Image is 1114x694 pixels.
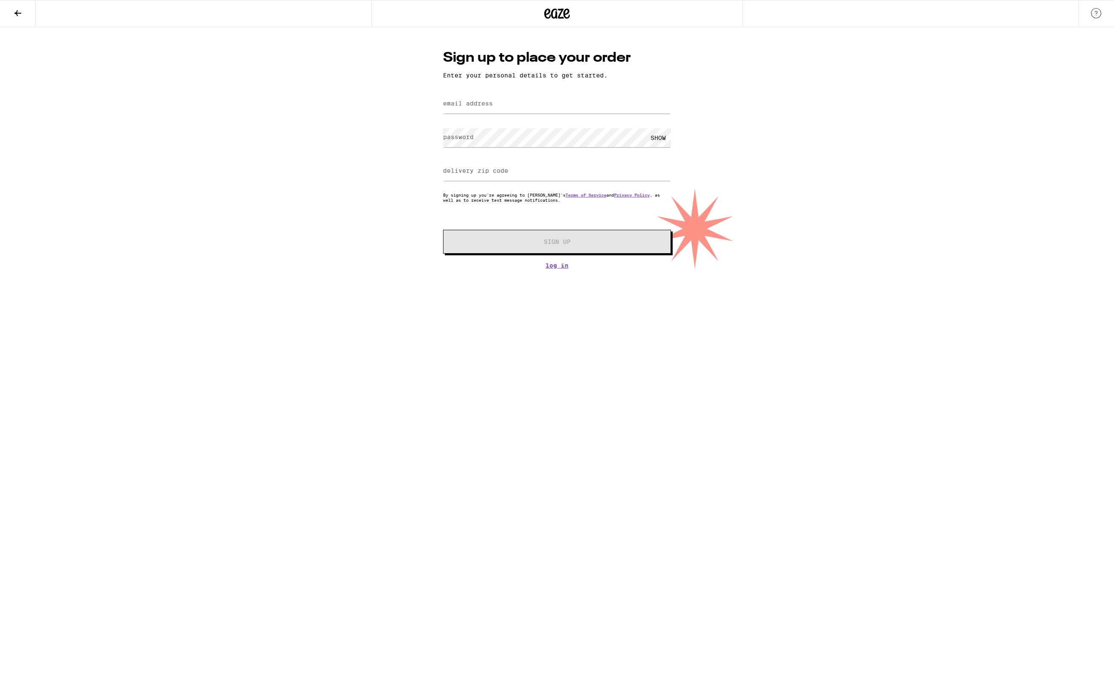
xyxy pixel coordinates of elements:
p: Enter your personal details to get started. [443,72,671,79]
label: email address [443,100,493,107]
label: delivery zip code [443,167,508,174]
span: Sign Up [544,239,571,245]
a: Privacy Policy [614,192,650,197]
a: Terms of Service [566,192,606,197]
h1: Sign up to place your order [443,49,671,68]
div: SHOW [645,128,671,147]
p: By signing up you're agreeing to [PERSON_NAME]'s and , as well as to receive text message notific... [443,192,671,203]
input: email address [443,94,671,114]
label: password [443,134,474,140]
a: Log In [443,262,671,269]
button: Sign Up [443,230,671,254]
input: delivery zip code [443,162,671,181]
